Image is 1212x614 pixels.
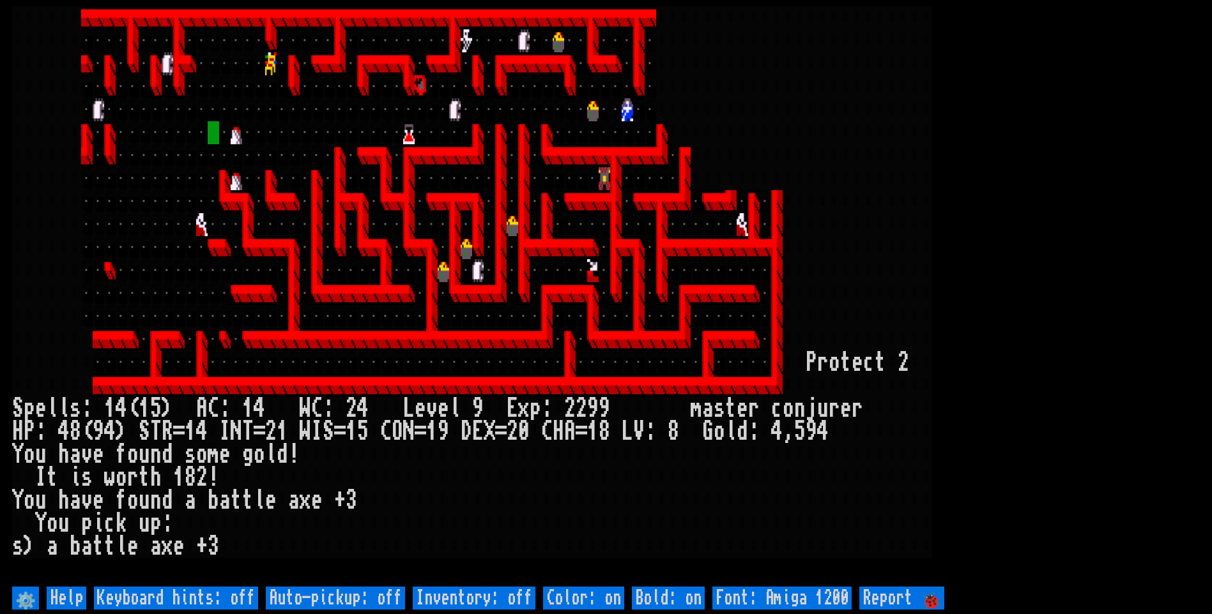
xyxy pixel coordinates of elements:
div: 9 [599,397,610,420]
div: ( [127,397,139,420]
div: d [162,489,173,512]
div: : [219,397,231,420]
div: 0 [518,420,530,443]
input: Inventory: off [413,587,535,610]
div: e [93,489,104,512]
div: s [81,466,93,489]
div: 2 [507,420,518,443]
div: 1 [277,420,288,443]
div: N [231,420,242,443]
div: j [806,397,817,420]
div: S [323,420,334,443]
div: H [12,420,24,443]
div: c [771,397,783,420]
div: W [300,420,311,443]
div: u [35,489,47,512]
div: 8 [70,420,81,443]
input: Help [47,587,86,610]
div: t [47,466,58,489]
div: r [817,351,829,374]
div: o [24,489,35,512]
div: 2 [564,397,576,420]
div: E [472,420,484,443]
input: Color: on [543,587,624,610]
div: h [58,489,70,512]
div: a [288,489,300,512]
div: u [35,443,47,466]
div: 1 [346,420,357,443]
div: t [875,351,886,374]
div: A [564,420,576,443]
input: ⚙️ [12,587,39,610]
div: u [139,512,150,535]
div: o [829,351,840,374]
div: a [219,489,231,512]
div: l [449,397,461,420]
div: 1 [426,420,438,443]
div: : [748,420,760,443]
div: u [139,443,150,466]
div: = [173,420,185,443]
div: C [311,397,323,420]
div: v [81,443,93,466]
div: e [127,535,139,558]
div: 8 [185,466,196,489]
div: p [24,397,35,420]
div: s [714,397,725,420]
div: R [162,420,173,443]
div: u [817,397,829,420]
div: G [702,420,714,443]
div: 9 [93,420,104,443]
div: r [829,397,840,420]
div: e [852,351,863,374]
div: ) [116,420,127,443]
div: 1 [242,397,254,420]
div: Y [12,489,24,512]
div: x [300,489,311,512]
div: I [35,466,47,489]
div: e [438,397,449,420]
div: S [12,397,24,420]
div: I [219,420,231,443]
div: s [70,397,81,420]
div: h [150,466,162,489]
div: o [783,397,794,420]
div: V [633,420,645,443]
div: t [231,489,242,512]
div: 1 [185,420,196,443]
div: = [495,420,507,443]
div: h [58,443,70,466]
div: r [748,397,760,420]
div: l [265,443,277,466]
div: d [737,420,748,443]
div: p [530,397,541,420]
div: 2 [196,466,208,489]
div: 9 [806,420,817,443]
div: D [461,420,472,443]
div: L [622,420,633,443]
div: 8 [668,420,679,443]
div: l [47,397,58,420]
div: a [702,397,714,420]
div: d [162,443,173,466]
div: o [127,443,139,466]
div: n [794,397,806,420]
div: C [380,420,392,443]
div: , [783,420,794,443]
div: 2 [898,351,909,374]
div: o [24,443,35,466]
div: p [150,512,162,535]
div: 2 [346,397,357,420]
div: a [70,443,81,466]
div: e [219,443,231,466]
div: 8 [599,420,610,443]
div: i [70,466,81,489]
div: i [93,512,104,535]
div: T [242,420,254,443]
div: L [403,397,415,420]
div: 1 [104,397,116,420]
div: H [553,420,564,443]
div: 4 [357,397,369,420]
div: : [81,397,93,420]
div: + [196,535,208,558]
